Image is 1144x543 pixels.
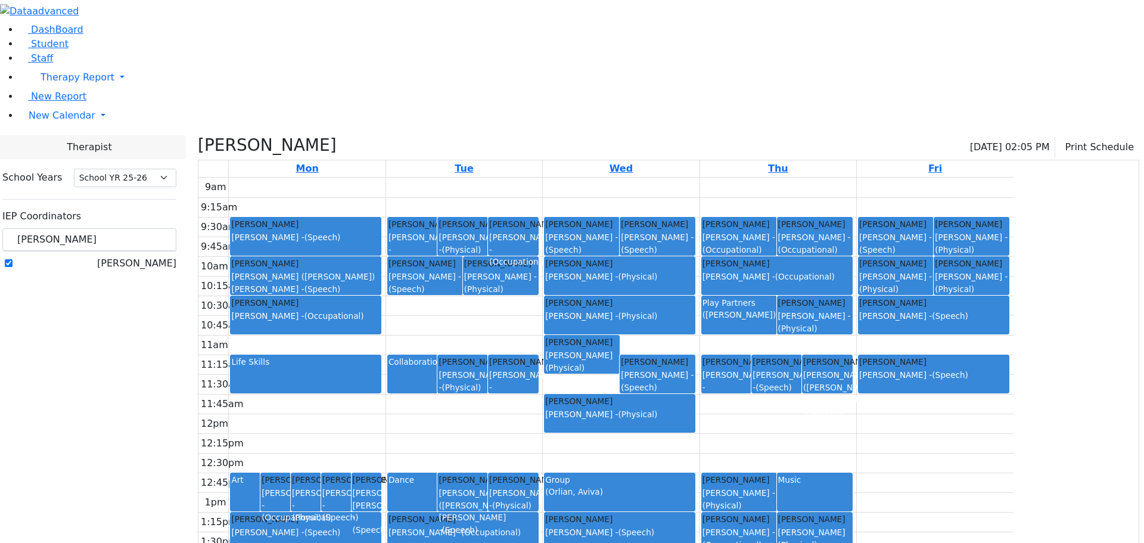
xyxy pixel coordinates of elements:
[935,218,1008,230] div: [PERSON_NAME]
[388,356,437,368] div: Collaboration
[702,297,776,309] div: Play Partners
[231,474,259,486] div: Art
[806,407,843,417] span: (Speech)
[41,72,114,83] span: Therapy Report
[702,309,776,321] div: ([PERSON_NAME])
[439,487,487,536] div: [PERSON_NAME] ([PERSON_NAME]) [PERSON_NAME] -
[492,501,531,510] span: (Physical)
[464,257,537,269] div: [PERSON_NAME]
[489,369,537,405] div: [PERSON_NAME] -
[859,356,1008,368] div: [PERSON_NAME]
[461,528,521,537] span: (Occupational)
[388,526,537,538] div: [PERSON_NAME] -
[29,110,95,121] span: New Calendar
[702,513,776,525] div: [PERSON_NAME]
[859,271,932,295] div: [PERSON_NAME] -
[464,284,503,294] span: (Physical)
[452,160,475,177] a: September 2, 2025
[859,369,1008,381] div: [PERSON_NAME] -
[231,231,380,243] div: [PERSON_NAME] -
[231,218,380,230] div: [PERSON_NAME]
[31,91,86,102] span: New Report
[702,501,742,510] span: (Physical)
[859,245,896,255] span: (Speech)
[2,228,176,251] input: Search
[198,299,246,313] div: 10:30am
[932,311,968,321] span: (Speech)
[198,259,231,274] div: 10am
[702,369,751,405] div: [PERSON_NAME] -
[702,245,762,255] span: (Occupational)
[803,369,851,418] div: [PERSON_NAME] ([PERSON_NAME]) [PERSON_NAME] -
[545,297,694,309] div: [PERSON_NAME]
[778,231,851,256] div: [PERSON_NAME] -
[545,474,694,486] div: Group
[545,486,694,498] div: (Orlian, Aviva)
[545,408,694,420] div: [PERSON_NAME] -
[702,231,776,256] div: [PERSON_NAME] -
[97,256,176,271] label: [PERSON_NAME]
[19,104,1144,128] a: New Calendar
[388,284,425,294] span: (Speech)
[292,474,320,486] div: [PERSON_NAME]
[2,209,81,224] label: IEP Coordinators
[778,474,851,486] div: Music
[621,231,694,256] div: [PERSON_NAME] -
[198,397,246,411] div: 11:45am
[439,369,487,393] div: [PERSON_NAME] -
[803,356,851,368] div: [PERSON_NAME]
[304,528,341,537] span: (Speech)
[439,231,487,256] div: [PERSON_NAME] -
[262,487,290,523] div: [PERSON_NAME] -
[19,52,53,64] a: Staff
[545,526,694,538] div: [PERSON_NAME] -
[198,377,246,392] div: 11:30am
[621,218,694,230] div: [PERSON_NAME]
[292,487,320,523] div: [PERSON_NAME] -
[859,218,932,230] div: [PERSON_NAME]
[304,284,341,294] span: (Speech)
[935,271,1008,295] div: [PERSON_NAME] -
[2,170,62,185] label: School Years
[935,284,974,294] span: (Physical)
[753,369,801,393] div: [PERSON_NAME] -
[353,474,381,486] div: [PERSON_NAME]
[545,218,618,230] div: [PERSON_NAME]
[702,395,762,404] span: (Occupational)
[198,338,231,352] div: 11am
[31,38,69,49] span: Student
[198,279,246,293] div: 10:15am
[262,513,321,522] span: (Occupational)
[753,356,801,368] div: [PERSON_NAME]
[618,272,657,281] span: (Physical)
[545,245,582,255] span: (Speech)
[935,245,974,255] span: (Physical)
[19,38,69,49] a: Student
[545,395,694,407] div: [PERSON_NAME]
[489,487,537,511] div: [PERSON_NAME] -
[859,257,932,269] div: [PERSON_NAME]
[304,232,341,242] span: (Speech)
[702,487,776,511] div: [PERSON_NAME] -
[231,513,380,525] div: [PERSON_NAME]
[203,180,229,194] div: 9am
[545,257,694,269] div: [PERSON_NAME]
[19,24,83,35] a: DashBoard
[31,24,83,35] span: DashBoard
[545,513,694,525] div: [PERSON_NAME]
[322,474,350,486] div: [PERSON_NAME]
[489,218,537,230] div: [PERSON_NAME]
[198,200,240,215] div: 9:15am
[198,220,240,234] div: 9:30am
[702,271,851,283] div: [PERSON_NAME] -
[935,231,1008,256] div: [PERSON_NAME] -
[775,272,835,281] span: (Occupational)
[778,324,817,333] span: (Physical)
[198,135,337,156] h3: [PERSON_NAME]
[388,271,462,295] div: [PERSON_NAME] -
[262,474,290,486] div: [PERSON_NAME]
[388,474,437,486] div: Dance
[618,409,657,419] span: (Physical)
[859,310,1008,322] div: [PERSON_NAME] -
[702,474,776,486] div: [PERSON_NAME]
